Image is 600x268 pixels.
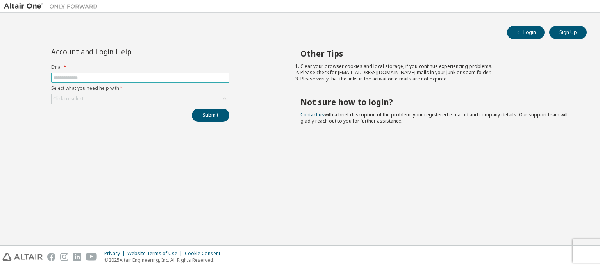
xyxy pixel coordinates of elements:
img: Altair One [4,2,102,10]
label: Email [51,64,229,70]
button: Submit [192,109,229,122]
img: youtube.svg [86,253,97,261]
li: Clear your browser cookies and local storage, if you continue experiencing problems. [300,63,573,70]
li: Please verify that the links in the activation e-mails are not expired. [300,76,573,82]
div: Click to select [53,96,84,102]
label: Select what you need help with [51,85,229,91]
div: Account and Login Help [51,48,194,55]
img: altair_logo.svg [2,253,43,261]
button: Login [507,26,545,39]
img: linkedin.svg [73,253,81,261]
li: Please check for [EMAIL_ADDRESS][DOMAIN_NAME] mails in your junk or spam folder. [300,70,573,76]
div: Cookie Consent [185,250,225,257]
p: © 2025 Altair Engineering, Inc. All Rights Reserved. [104,257,225,263]
button: Sign Up [549,26,587,39]
div: Click to select [52,94,229,104]
a: Contact us [300,111,324,118]
div: Privacy [104,250,127,257]
h2: Not sure how to login? [300,97,573,107]
img: instagram.svg [60,253,68,261]
h2: Other Tips [300,48,573,59]
div: Website Terms of Use [127,250,185,257]
span: with a brief description of the problem, your registered e-mail id and company details. Our suppo... [300,111,568,124]
img: facebook.svg [47,253,55,261]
